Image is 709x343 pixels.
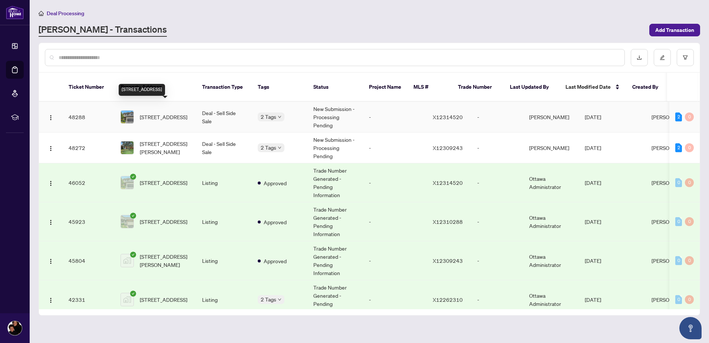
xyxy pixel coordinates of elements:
td: Listing [196,280,252,319]
td: 45804 [63,241,115,280]
span: download [637,55,642,60]
td: New Submission - Processing Pending [307,133,363,163]
span: [DATE] [585,114,601,120]
span: [DATE] [585,179,601,186]
button: Logo [45,142,57,154]
td: - [363,102,427,133]
span: Deal Processing [47,10,84,17]
img: Logo [48,297,54,303]
td: Ottawa Administrator [523,202,579,241]
td: 48272 [63,133,115,163]
button: edit [654,49,671,66]
span: Last Modified Date [565,83,611,91]
td: - [471,133,523,163]
span: X12310288 [433,218,463,225]
span: [STREET_ADDRESS] [140,218,187,226]
th: Tags [252,73,307,102]
button: Logo [45,216,57,228]
span: [PERSON_NAME] [652,218,692,225]
span: down [278,298,281,301]
span: X12314520 [433,179,463,186]
button: download [631,49,648,66]
span: [PERSON_NAME] [652,296,692,303]
img: thumbnail-img [121,141,133,154]
span: Approved [264,257,287,265]
span: [DATE] [585,218,601,225]
div: 0 [675,217,682,226]
img: Logo [48,115,54,121]
a: [PERSON_NAME] - Transactions [39,23,167,37]
td: Listing [196,202,252,241]
th: Last Updated By [504,73,560,102]
div: 0 [675,295,682,304]
td: - [363,133,427,163]
span: check-circle [130,291,136,297]
td: Deal - Sell Side Sale [196,133,252,163]
span: X12309243 [433,257,463,264]
div: 2 [675,143,682,152]
span: [DATE] [585,144,601,151]
td: New Submission - Processing Pending [307,102,363,133]
span: [PERSON_NAME] [652,179,692,186]
span: [PERSON_NAME] [652,144,692,151]
span: [PERSON_NAME] [652,114,692,120]
img: thumbnail-img [121,176,133,189]
button: Logo [45,177,57,189]
img: thumbnail-img [121,293,133,306]
img: Logo [48,180,54,186]
span: [DATE] [585,257,601,264]
td: - [471,241,523,280]
button: Logo [45,294,57,306]
td: 45923 [63,202,115,241]
div: 0 [675,256,682,265]
div: 2 [675,112,682,121]
span: [STREET_ADDRESS] [140,179,187,187]
td: Trade Number Generated - Pending Information [307,241,363,280]
img: Logo [48,146,54,151]
td: [PERSON_NAME] [523,133,579,163]
div: 0 [685,256,694,265]
th: Project Name [363,73,408,102]
td: Deal - Sell Side Sale [196,102,252,133]
th: Created By [626,73,671,102]
div: 0 [685,295,694,304]
div: [STREET_ADDRESS] [119,84,165,96]
span: [STREET_ADDRESS] [140,113,187,121]
div: 0 [685,143,694,152]
span: [STREET_ADDRESS] [140,295,187,304]
span: X12314520 [433,114,463,120]
img: thumbnail-img [121,111,133,123]
button: Logo [45,111,57,123]
th: Trade Number [452,73,504,102]
span: 2 Tags [261,143,276,152]
span: home [39,11,44,16]
span: X12309243 [433,144,463,151]
span: 2 Tags [261,112,276,121]
td: 48288 [63,102,115,133]
td: Trade Number Generated - Pending Information [307,202,363,241]
img: logo [6,6,24,19]
span: filter [683,55,688,60]
span: down [278,115,281,119]
td: Ottawa Administrator [523,280,579,319]
span: edit [660,55,665,60]
td: Trade Number Generated - Pending Information [307,280,363,319]
img: thumbnail-img [121,215,133,228]
th: Status [307,73,363,102]
th: Property Address [115,73,196,102]
td: - [363,202,427,241]
th: Last Modified Date [560,73,626,102]
td: 42331 [63,280,115,319]
div: 0 [675,178,682,187]
span: 2 Tags [261,295,276,304]
span: [STREET_ADDRESS][PERSON_NAME] [140,252,190,269]
img: thumbnail-img [121,254,133,267]
td: - [363,163,427,202]
span: [DATE] [585,296,601,303]
img: Logo [48,258,54,264]
span: Approved [264,179,287,187]
img: Profile Icon [8,321,22,335]
span: check-circle [130,252,136,258]
span: [STREET_ADDRESS][PERSON_NAME] [140,140,190,156]
span: Add Transaction [655,24,694,36]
